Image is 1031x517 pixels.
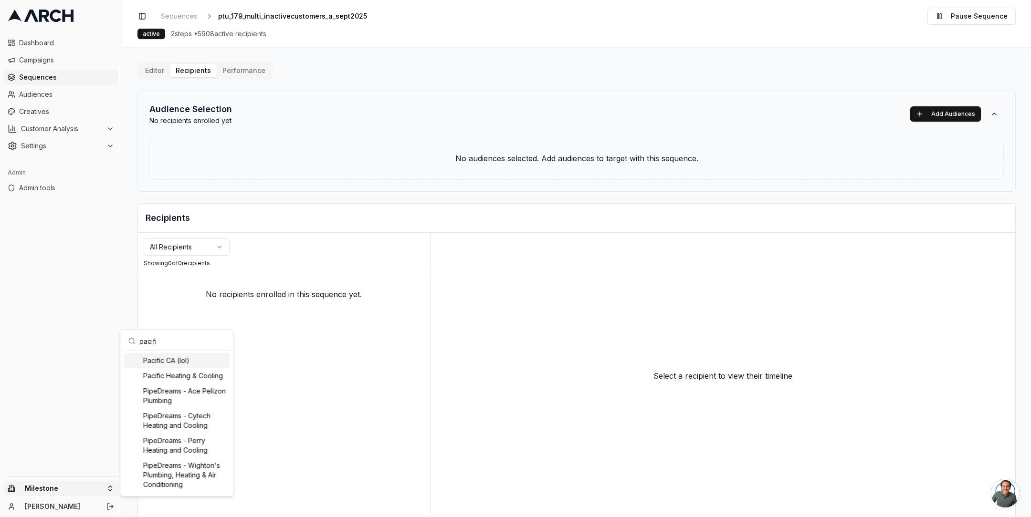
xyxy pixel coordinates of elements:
div: PipeDreams - Ace Pelizon Plumbing [124,383,230,408]
div: PipeDreams - Wighton's Plumbing, Heating & Air Conditioning [124,458,230,492]
div: Pacific CA (lol) [124,353,230,368]
div: PipeDreams - Cytech Heating and Cooling [124,408,230,433]
div: Pacific Heating & Cooling [124,368,230,383]
div: PipeDreams - Perry Heating and Cooling [124,433,230,458]
div: Suggestions [122,351,231,494]
input: Search company... [139,331,226,351]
